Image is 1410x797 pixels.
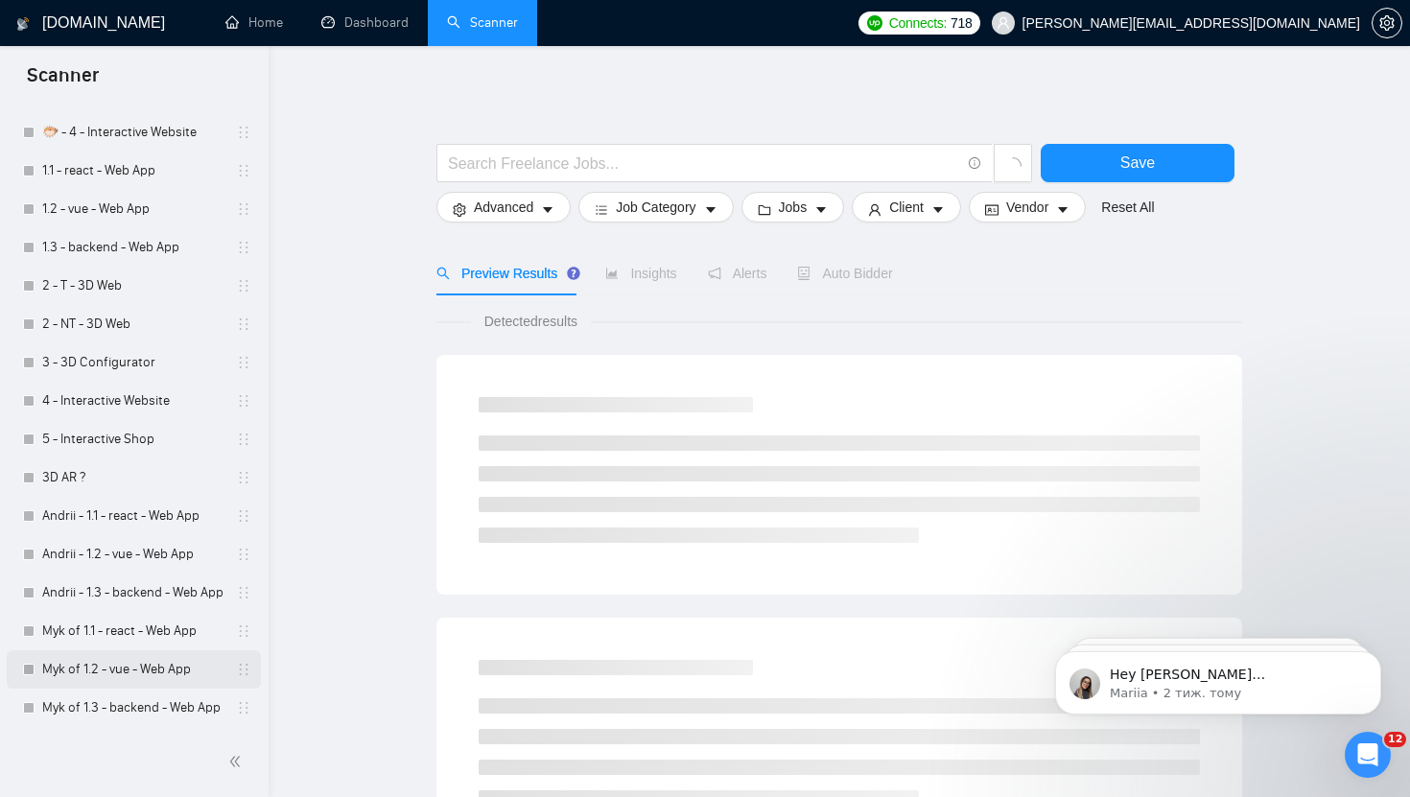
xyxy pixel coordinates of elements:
span: holder [236,508,251,524]
a: setting [1372,15,1402,31]
span: holder [236,623,251,639]
span: holder [236,355,251,370]
span: Save [1120,151,1155,175]
img: logo [16,9,30,39]
span: caret-down [1056,202,1069,217]
span: user [997,16,1010,30]
span: holder [236,470,251,485]
span: caret-down [704,202,717,217]
a: searchScanner [447,14,518,31]
a: Reset All [1101,197,1154,218]
span: bars [595,202,608,217]
a: Andrii - 1.1 - react - Web App [42,497,224,535]
span: holder [236,125,251,140]
span: Jobs [779,197,808,218]
span: Vendor [1006,197,1048,218]
span: holder [236,240,251,255]
span: Preview Results [436,266,575,281]
span: 12 [1384,732,1406,747]
span: Job Category [616,197,695,218]
span: Insights [605,266,676,281]
span: double-left [228,752,247,771]
span: area-chart [605,267,619,280]
span: loading [1004,157,1022,175]
div: Tooltip anchor [565,265,582,282]
input: Search Freelance Jobs... [448,152,960,176]
span: holder [236,393,251,409]
span: folder [758,202,771,217]
button: barsJob Categorycaret-down [578,192,733,223]
span: Client [889,197,924,218]
button: settingAdvancedcaret-down [436,192,571,223]
span: Connects: [889,12,947,34]
img: upwork-logo.png [867,15,882,31]
span: caret-down [931,202,945,217]
a: Myk of 1.3 - backend - Web App [42,689,224,727]
span: holder [236,585,251,600]
button: folderJobscaret-down [741,192,845,223]
span: holder [236,700,251,715]
span: holder [236,278,251,293]
button: userClientcaret-down [852,192,961,223]
a: 3 - 3D Configurator [42,343,224,382]
button: idcardVendorcaret-down [969,192,1086,223]
iframe: Intercom notifications повідомлення [1026,611,1410,745]
span: holder [236,201,251,217]
span: notification [708,267,721,280]
a: 1.2 - vue - Web App [42,190,224,228]
a: 1.3 - backend - Web App [42,228,224,267]
a: 2 - T - 3D Web [42,267,224,305]
span: Scanner [12,61,114,102]
a: dashboardDashboard [321,14,409,31]
button: setting [1372,8,1402,38]
span: info-circle [969,157,981,170]
span: idcard [985,202,999,217]
a: 2 - NT - 3D Web [42,305,224,343]
a: 3D AR ? [42,458,224,497]
a: Myk of 1.2 - vue - Web App [42,650,224,689]
span: holder [236,662,251,677]
span: Auto Bidder [797,266,892,281]
span: robot [797,267,811,280]
a: Myk of 1.1 - react - Web App [42,612,224,650]
a: homeHome [225,14,283,31]
span: holder [236,547,251,562]
span: setting [1373,15,1401,31]
span: Alerts [708,266,767,281]
span: holder [236,163,251,178]
span: setting [453,202,466,217]
button: Save [1041,144,1234,182]
span: user [868,202,881,217]
span: holder [236,432,251,447]
span: caret-down [541,202,554,217]
a: 🐡 - 4 - Interactive Website [42,113,224,152]
iframe: Intercom live chat [1345,732,1391,778]
span: search [436,267,450,280]
a: Andrii - 1.2 - vue - Web App [42,535,224,574]
a: 1.1 - react - Web App [42,152,224,190]
span: 718 [951,12,972,34]
a: Andrii - 1.3 - backend - Web App [42,574,224,612]
span: holder [236,316,251,332]
span: Detected results [471,311,591,332]
a: 4 - Interactive Website [42,382,224,420]
span: Advanced [474,197,533,218]
span: caret-down [814,202,828,217]
a: 5 - Interactive Shop [42,420,224,458]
